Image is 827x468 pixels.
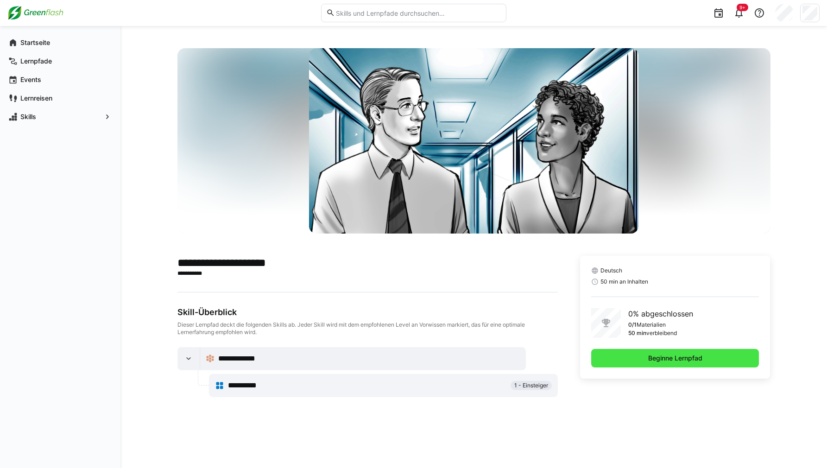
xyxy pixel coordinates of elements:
[177,321,558,336] div: Dieser Lernpfad deckt die folgenden Skills ab. Jeder Skill wird mit dem empfohlenen Level an Vorw...
[637,321,666,329] p: Materialien
[177,307,558,317] div: Skill-Überblick
[647,354,704,363] span: Beginne Lernpfad
[335,9,501,17] input: Skills und Lernpfade durchsuchen…
[514,382,548,389] span: 1 - Einsteiger
[628,321,637,329] p: 0/1
[628,329,646,337] p: 50 min
[646,329,677,337] p: verbleibend
[600,267,622,274] span: Deutsch
[600,278,648,285] span: 50 min an Inhalten
[591,349,759,367] button: Beginne Lernpfad
[739,5,745,10] span: 9+
[628,308,693,319] p: 0% abgeschlossen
